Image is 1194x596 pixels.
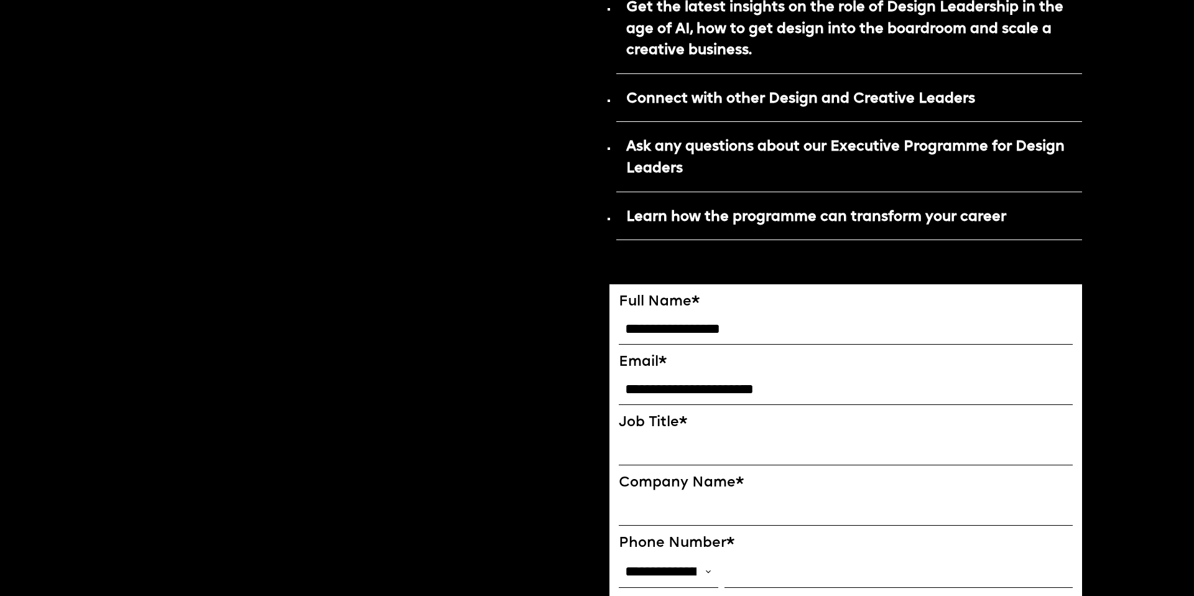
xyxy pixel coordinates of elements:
[626,92,975,106] strong: Connect with other Design and Creative Leaders
[619,535,1073,552] label: Phone Number
[619,475,1073,492] label: Company Name
[619,414,1073,432] label: Job Title
[626,1,1063,58] strong: Get the latest insights on the role of Design Leadership in the age of AI, how to get design into...
[626,210,1006,225] strong: Learn how the programme can transform your career
[626,140,1065,176] strong: Ask any questions about our Executive Programme for Design Leaders
[619,294,1073,311] label: Full Name
[619,354,1073,371] label: Email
